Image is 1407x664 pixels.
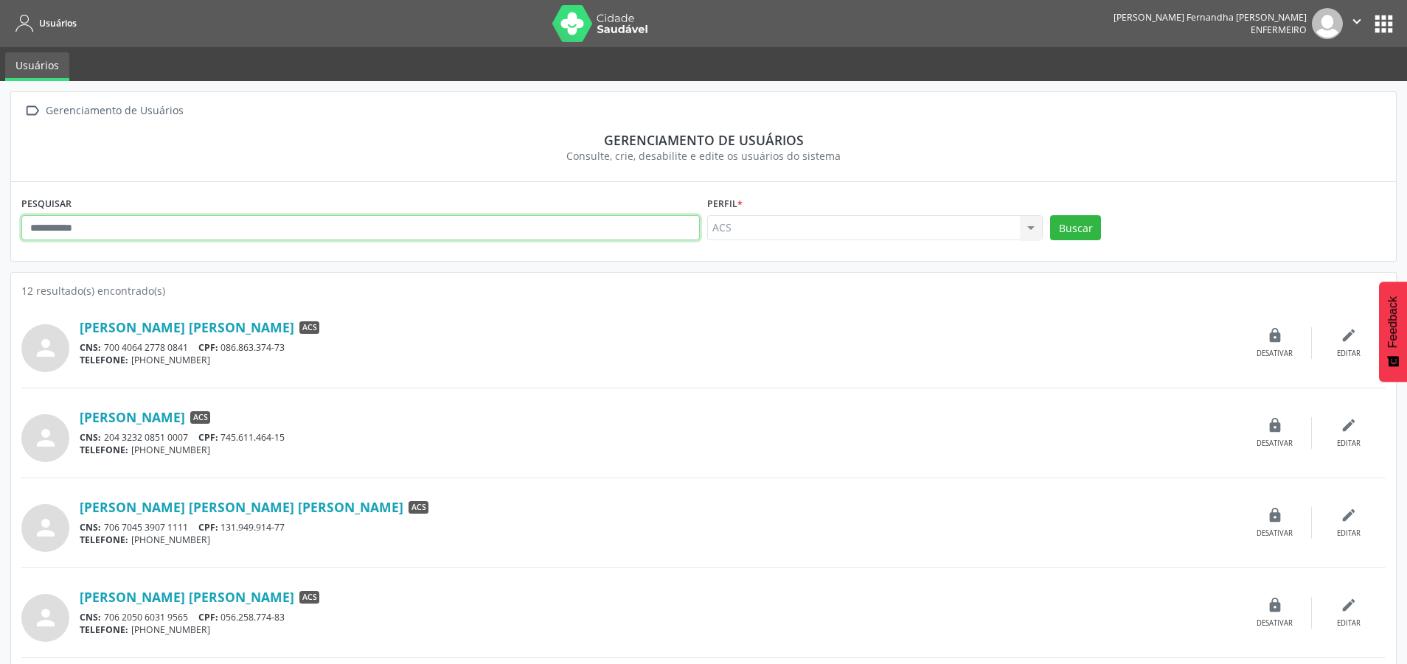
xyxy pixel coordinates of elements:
label: Perfil [707,192,743,215]
a: Usuários [10,11,77,35]
span: TELEFONE: [80,623,128,636]
div: 204 3232 0851 0007 745.611.464-15 [80,431,1238,444]
span: TELEFONE: [80,534,128,546]
span: CNS: [80,341,101,354]
div: Editar [1337,349,1361,359]
span: ACS [190,411,210,424]
a: [PERSON_NAME] [80,409,185,425]
i: person [32,514,59,541]
a: [PERSON_NAME] [PERSON_NAME] [80,589,294,605]
span: CNS: [80,431,101,444]
img: img [1312,8,1343,39]
span: Enfermeiro [1251,24,1307,36]
div: 12 resultado(s) encontrado(s) [21,283,1386,298]
span: CPF: [198,521,218,534]
div: Desativar [1257,618,1293,629]
div: [PHONE_NUMBER] [80,354,1238,366]
i: lock [1267,507,1283,523]
div: 706 7045 3907 1111 131.949.914-77 [80,521,1238,534]
div: [PHONE_NUMBER] [80,444,1238,456]
a: Usuários [5,52,69,81]
i: person [32,335,59,361]
a: [PERSON_NAME] [PERSON_NAME] [80,319,294,335]
div: 700 4064 2778 0841 086.863.374-73 [80,341,1238,354]
i: lock [1267,417,1283,433]
i: lock [1267,327,1283,343]
div: [PHONE_NUMBER] [80,534,1238,546]
div: Gerenciamento de Usuários [43,100,186,122]
div: Desativar [1257,349,1293,359]
div: Consulte, crie, desabilite e edite os usuários do sistema [32,148,1375,164]
span: Usuários [39,17,77,29]
div: Editar [1337,618,1361,629]
i: edit [1341,507,1357,523]
span: CPF: [198,341,218,354]
i: person [32,424,59,451]
div: Gerenciamento de usuários [32,132,1375,148]
div: Desativar [1257,528,1293,539]
div: 706 2050 6031 9565 056.258.774-83 [80,611,1238,623]
a:  Gerenciamento de Usuários [21,100,186,122]
button: Feedback - Mostrar pesquisa [1379,282,1407,382]
div: Editar [1337,528,1361,539]
span: Feedback [1386,296,1400,348]
span: CNS: [80,521,101,534]
a: [PERSON_NAME] [PERSON_NAME] [PERSON_NAME] [80,499,403,515]
button: apps [1371,11,1397,37]
span: CPF: [198,431,218,444]
div: [PERSON_NAME] Fernandha [PERSON_NAME] [1114,11,1307,24]
div: Desativar [1257,438,1293,449]
i:  [1349,13,1365,29]
span: CNS: [80,611,101,623]
button:  [1343,8,1371,39]
button: Buscar [1050,215,1101,240]
span: TELEFONE: [80,354,128,366]
i: edit [1341,597,1357,613]
span: CPF: [198,611,218,623]
span: ACS [299,321,319,335]
div: [PHONE_NUMBER] [80,623,1238,636]
span: ACS [299,591,319,604]
span: ACS [409,501,428,514]
i: edit [1341,417,1357,433]
span: TELEFONE: [80,444,128,456]
i: lock [1267,597,1283,613]
i: edit [1341,327,1357,343]
div: Editar [1337,438,1361,449]
i:  [21,100,43,122]
label: PESQUISAR [21,192,72,215]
